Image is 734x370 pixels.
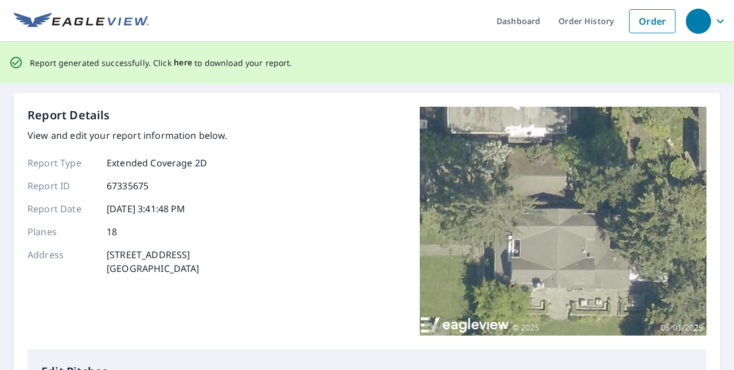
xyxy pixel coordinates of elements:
[14,13,149,30] img: EV Logo
[174,56,193,70] button: here
[107,202,186,216] p: [DATE] 3:41:48 PM
[28,107,110,124] p: Report Details
[107,179,149,193] p: 67335675
[420,107,706,336] img: Top image
[629,9,676,33] a: Order
[28,225,96,239] p: Planes
[30,56,292,70] p: Report generated successfully. Click to download your report.
[28,156,96,170] p: Report Type
[107,248,200,275] p: [STREET_ADDRESS] [GEOGRAPHIC_DATA]
[107,225,117,239] p: 18
[28,248,96,275] p: Address
[28,202,96,216] p: Report Date
[107,156,207,170] p: Extended Coverage 2D
[28,179,96,193] p: Report ID
[28,128,228,142] p: View and edit your report information below.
